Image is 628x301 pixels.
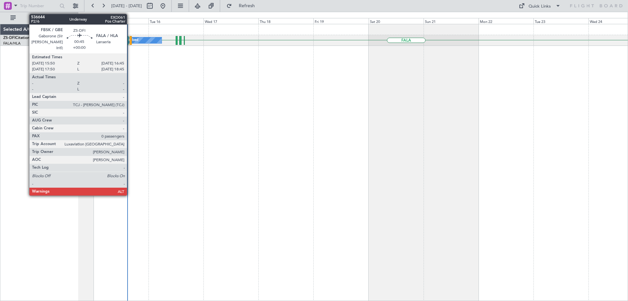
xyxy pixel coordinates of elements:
[148,18,203,24] div: Tue 16
[369,18,424,24] div: Sat 20
[3,36,15,40] span: ZS-DFI
[203,18,258,24] div: Wed 17
[94,18,148,24] div: Mon 15
[529,3,551,10] div: Quick Links
[479,18,533,24] div: Mon 22
[258,18,313,24] div: Thu 18
[223,1,263,11] button: Refresh
[313,18,368,24] div: Fri 19
[424,18,479,24] div: Sun 21
[17,16,69,20] span: All Aircraft
[20,1,58,11] input: Trip Number
[3,41,21,46] a: FALA/HLA
[118,35,138,45] div: A/C Booked
[111,3,142,9] span: [DATE] - [DATE]
[233,4,261,8] span: Refresh
[79,13,90,19] div: [DATE]
[7,13,71,23] button: All Aircraft
[533,18,588,24] div: Tue 23
[3,36,47,40] a: ZS-DFICitation Mustang
[515,1,564,11] button: Quick Links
